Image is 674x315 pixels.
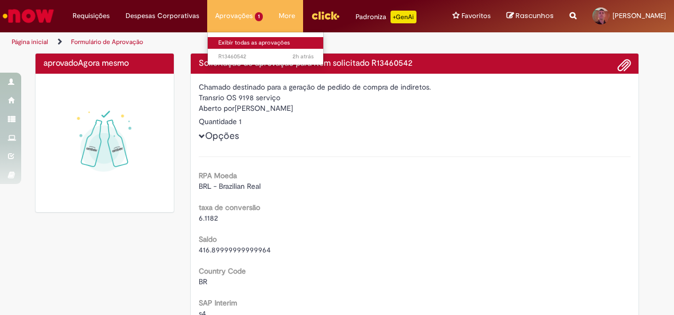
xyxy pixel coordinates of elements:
b: taxa de conversão [199,203,260,212]
div: Quantidade 1 [199,116,631,127]
p: +GenAi [391,11,416,23]
a: Página inicial [12,38,48,46]
span: Rascunhos [516,11,554,21]
a: Exibir todas as aprovações [208,37,324,49]
b: RPA Moeda [199,171,237,180]
b: Country Code [199,266,246,276]
h4: Solicitação de aprovação para Item solicitado R13460542 [199,59,631,68]
span: R13460542 [218,52,314,61]
img: click_logo_yellow_360x200.png [311,7,340,23]
span: Agora mesmo [78,58,129,68]
ul: Aprovações [207,32,324,65]
ul: Trilhas de página [8,32,441,52]
span: Despesas Corporativas [126,11,199,21]
div: Chamado destinado para a geração de pedido de compra de indiretos. [199,82,631,92]
span: Requisições [73,11,110,21]
a: Aberto R13460542 : [208,51,324,63]
span: More [279,11,295,21]
span: Favoritos [462,11,491,21]
b: Saldo [199,234,217,244]
div: Padroniza [356,11,416,23]
label: Aberto por [199,103,235,113]
a: Rascunhos [507,11,554,21]
span: Aprovações [215,11,253,21]
span: [PERSON_NAME] [613,11,666,20]
span: 416.89999999999964 [199,245,271,255]
span: 6.1182 [199,213,218,223]
h4: aprovado [43,59,166,68]
span: BRL - Brazilian Real [199,181,261,191]
span: 2h atrás [292,52,314,60]
div: Transrio OS 9198 serviço [199,92,631,103]
time: 29/08/2025 07:17:14 [292,52,314,60]
time: 29/08/2025 08:52:49 [78,58,129,68]
b: SAP Interim [199,298,237,308]
img: ServiceNow [1,5,56,27]
img: sucesso_1.gif [43,82,166,204]
span: 1 [255,12,263,21]
a: Formulário de Aprovação [71,38,143,46]
div: [PERSON_NAME] [199,103,631,116]
span: BR [199,277,207,286]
